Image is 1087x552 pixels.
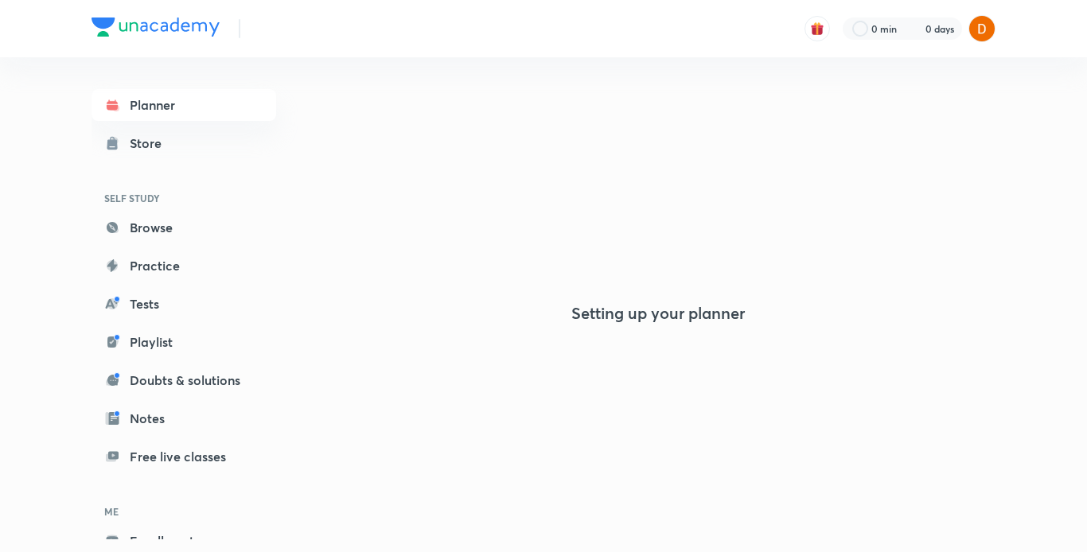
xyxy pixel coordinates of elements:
a: Company Logo [92,17,220,41]
a: Browse [92,212,276,243]
a: Doubts & solutions [92,364,276,396]
div: Store [130,134,171,153]
h4: Setting up your planner [571,304,745,323]
a: Store [92,127,276,159]
img: streak [906,21,922,37]
img: Dalpatsinh Rao [968,15,995,42]
a: Tests [92,288,276,320]
a: Free live classes [92,441,276,472]
a: Planner [92,89,276,121]
a: Practice [92,250,276,282]
h6: SELF STUDY [92,185,276,212]
img: avatar [810,21,824,36]
button: avatar [805,16,830,41]
h6: ME [92,498,276,525]
a: Playlist [92,326,276,358]
img: Company Logo [92,17,220,37]
a: Notes [92,402,276,434]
